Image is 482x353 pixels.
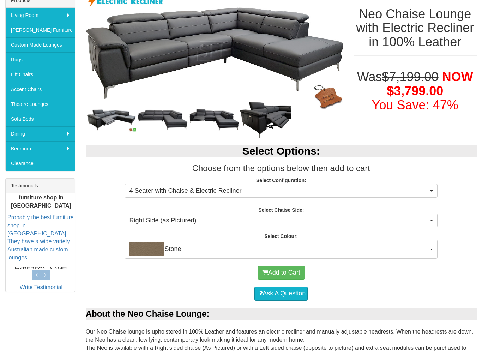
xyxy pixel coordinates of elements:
[6,97,75,112] a: Theatre Lounges
[382,70,439,84] del: $7,199.00
[6,52,75,67] a: Rugs
[7,214,74,261] a: Probably the best furniture shop in [GEOGRAPHIC_DATA]. They have a wide variety Australian made c...
[372,98,458,112] font: You Save: 47%
[258,266,305,280] button: Add to Cart
[125,240,438,259] button: StoneStone
[6,23,75,37] a: [PERSON_NAME] Furniture
[129,186,428,196] span: 4 Seater with Chaise & Electric Recliner
[354,70,477,112] h1: Was
[6,8,75,23] a: Living Room
[6,67,75,82] a: Lift Chairs
[129,242,428,256] span: Stone
[125,214,438,228] button: Right Side (as Pictured)
[387,70,473,98] span: NOW $3,799.00
[125,184,438,198] button: 4 Seater with Chaise & Electric Recliner
[6,126,75,141] a: Dining
[254,287,308,301] a: Ask A Question
[6,37,75,52] a: Custom Made Lounges
[6,82,75,97] a: Accent Chairs
[6,156,75,171] a: Clearance
[129,242,164,256] img: Stone
[14,266,21,272] b: by
[242,145,320,157] b: Select Options:
[129,216,428,225] span: Right Side (as Pictured)
[258,207,304,213] strong: Select Chaise Side:
[7,265,75,274] p: [PERSON_NAME]
[354,7,477,49] h1: Neo Chaise Lounge with Electric Recliner in 100% Leather
[11,186,71,209] b: Probably the best furniture shop in [GEOGRAPHIC_DATA]
[264,233,298,239] strong: Select Colour:
[86,308,477,320] div: About the Neo Chaise Lounge:
[20,284,62,290] a: Write Testimonial
[86,164,477,173] h3: Choose from the options below then add to cart
[256,178,306,183] strong: Select Configuration:
[6,141,75,156] a: Bedroom
[6,112,75,126] a: Sofa Beds
[6,179,75,193] div: Testimonials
